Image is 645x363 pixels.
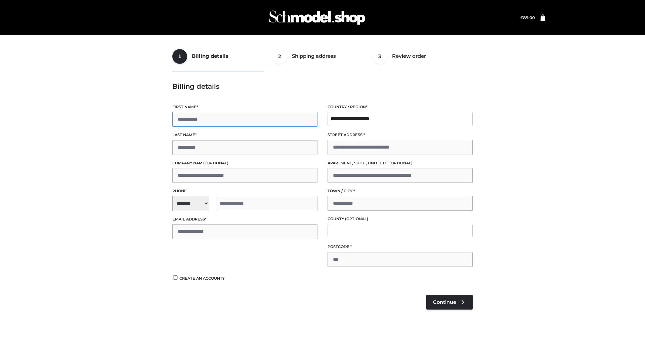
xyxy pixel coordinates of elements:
label: Company name [172,160,317,166]
h3: Billing details [172,82,473,90]
span: Continue [433,299,456,305]
span: £ [520,15,523,20]
label: Email address [172,216,317,223]
label: Phone [172,188,317,194]
label: Town / City [328,188,473,194]
label: County [328,216,473,222]
label: Apartment, suite, unit, etc. [328,160,473,166]
a: Continue [426,295,473,310]
a: £89.00 [520,15,535,20]
span: (optional) [205,161,228,165]
img: Schmodel Admin 964 [267,4,368,31]
label: Street address [328,132,473,138]
input: Create an account? [172,275,178,280]
bdi: 89.00 [520,15,535,20]
label: Postcode [328,244,473,250]
label: Last name [172,132,317,138]
span: Create an account? [179,276,225,281]
label: Country / Region [328,104,473,110]
span: (optional) [389,161,413,165]
label: First name [172,104,317,110]
span: (optional) [345,216,368,221]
